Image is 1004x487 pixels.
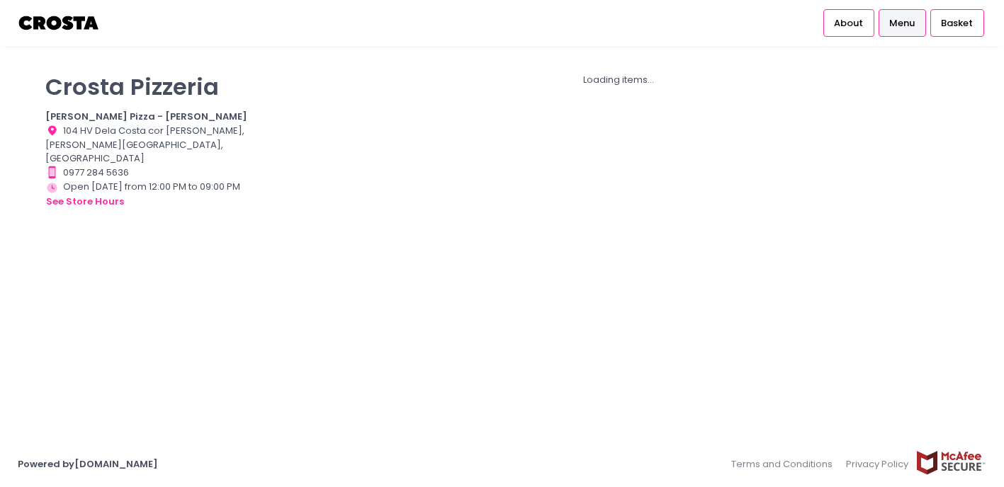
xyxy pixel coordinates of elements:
div: 104 HV Dela Costa cor [PERSON_NAME], [PERSON_NAME][GEOGRAPHIC_DATA], [GEOGRAPHIC_DATA] [45,124,261,166]
a: Powered by[DOMAIN_NAME] [18,457,158,471]
div: Open [DATE] from 12:00 PM to 09:00 PM [45,180,261,210]
a: Menu [879,9,926,36]
a: About [823,9,874,36]
b: [PERSON_NAME] Pizza - [PERSON_NAME] [45,110,247,123]
span: About [834,16,863,30]
img: mcafee-secure [915,450,986,475]
div: Loading items... [278,73,959,87]
span: Basket [941,16,973,30]
a: Privacy Policy [840,450,916,478]
img: logo [18,11,101,35]
span: Menu [889,16,915,30]
button: see store hours [45,194,125,210]
p: Crosta Pizzeria [45,73,261,101]
a: Terms and Conditions [731,450,840,478]
div: 0977 284 5636 [45,166,261,180]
